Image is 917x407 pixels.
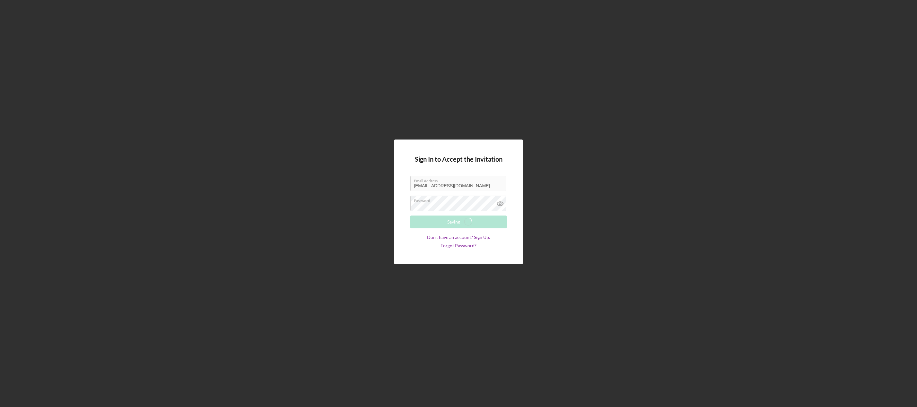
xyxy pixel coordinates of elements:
label: Email Address [414,176,506,183]
div: Saving [447,216,460,228]
button: Saving [410,216,507,228]
a: Forgot Password? [441,243,476,248]
a: Don't have an account? Sign Up. [427,235,490,240]
h4: Sign In to Accept the Invitation [415,156,502,163]
label: Password [414,196,506,203]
